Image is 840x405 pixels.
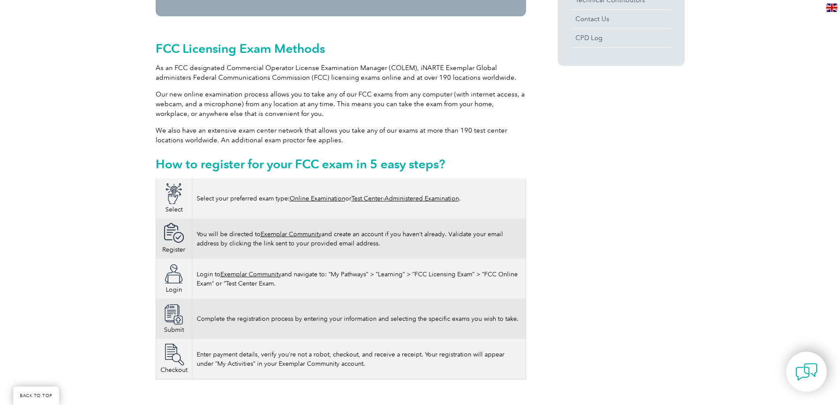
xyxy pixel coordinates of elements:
[192,299,526,339] td: Complete the registration process by entering your information and selecting the specific exams y...
[351,195,459,202] a: Test Center-Administered Examination
[156,157,526,171] h2: How to register for your FCC exam in 5 easy steps?
[156,41,526,56] h2: FCC Licensing Exam Methods
[192,219,526,259] td: You will be directed to and create an account if you haven’t already. Validate your email address...
[571,10,672,28] a: Contact Us
[156,259,192,299] td: Login
[261,230,321,238] a: Exemplar Community
[290,195,345,202] a: Online Examination
[192,339,526,379] td: Enter payment details, verify you’re not a robot, checkout, and receive a receipt. Your registrat...
[13,386,59,405] a: BACK TO TOP
[156,219,192,259] td: Register
[156,89,526,119] p: Our new online examination process allows you to take any of our FCC exams from any computer (wit...
[220,271,281,278] a: Exemplar Community
[156,299,192,339] td: Submit
[156,178,192,219] td: Select
[156,339,192,379] td: Checkout
[156,63,526,82] p: As an FCC designated Commercial Operator License Examination Manager (COLEM), iNARTE Exemplar Glo...
[192,259,526,299] td: Login to and navigate to: “My Pathways” > “Learning” > “FCC Licensing Exam” > “FCC Online Exam” o...
[192,178,526,219] td: Select your preferred exam type: or .
[156,126,526,145] p: We also have an extensive exam center network that allows you take any of our exams at more than ...
[795,361,818,383] img: contact-chat.png
[826,4,837,12] img: en
[571,29,672,47] a: CPD Log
